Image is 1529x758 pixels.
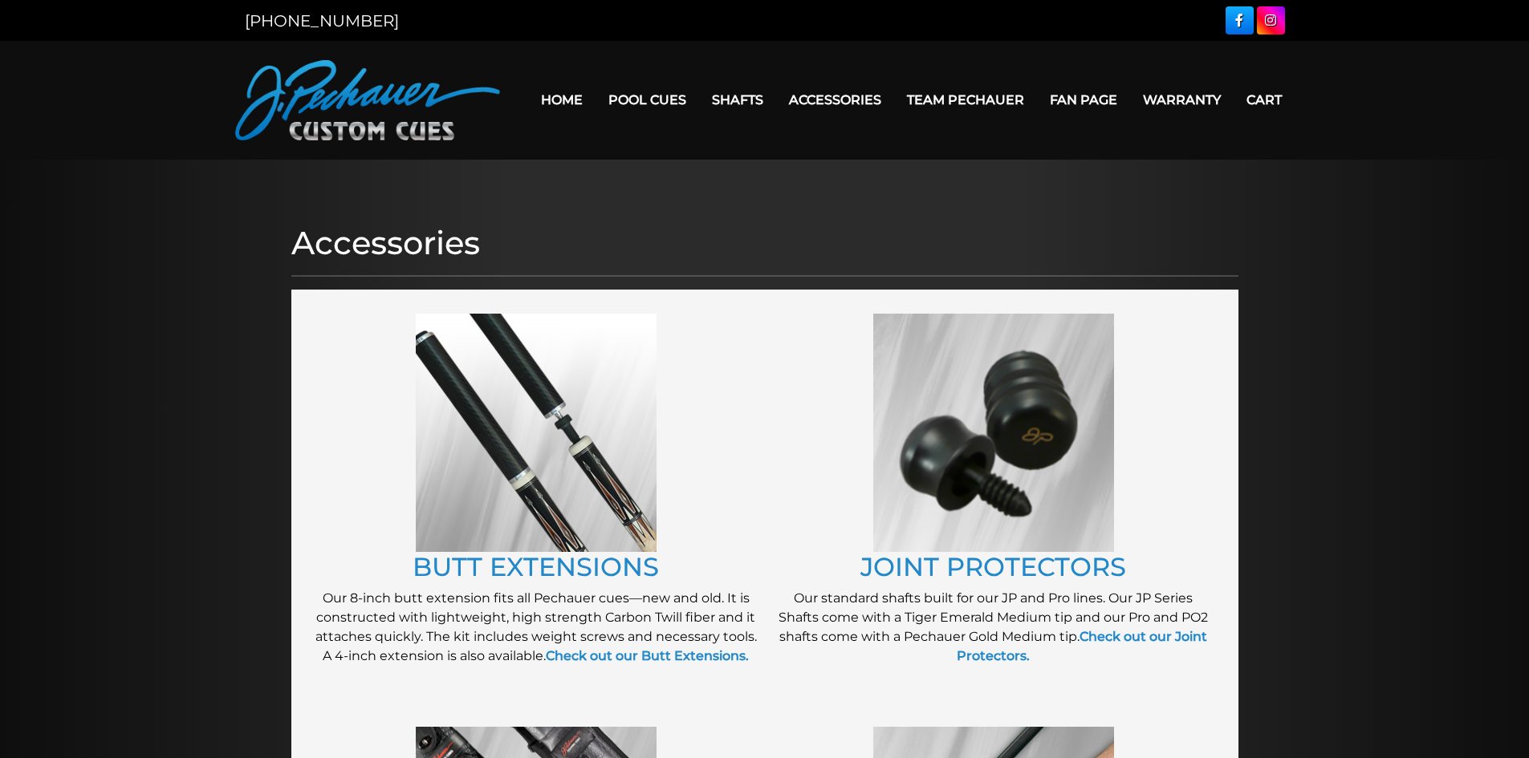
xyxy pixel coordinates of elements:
a: Cart [1234,79,1295,120]
a: Check out our Butt Extensions. [546,648,749,663]
p: Our standard shafts built for our JP and Pro lines. Our JP Series Shafts come with a Tiger Emeral... [773,589,1214,666]
a: Home [528,79,596,120]
a: Fan Page [1037,79,1130,120]
a: Check out our Joint Protectors. [957,629,1207,663]
a: Accessories [776,79,894,120]
a: BUTT EXTENSIONS [413,551,659,582]
p: Our 8-inch butt extension fits all Pechauer cues—new and old. It is constructed with lightweight,... [315,589,757,666]
a: JOINT PROTECTORS [860,551,1126,582]
a: Warranty [1130,79,1234,120]
a: Shafts [699,79,776,120]
a: Pool Cues [596,79,699,120]
img: Pechauer Custom Cues [235,60,500,140]
a: [PHONE_NUMBER] [245,11,399,30]
a: Team Pechauer [894,79,1037,120]
h1: Accessories [291,224,1238,262]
